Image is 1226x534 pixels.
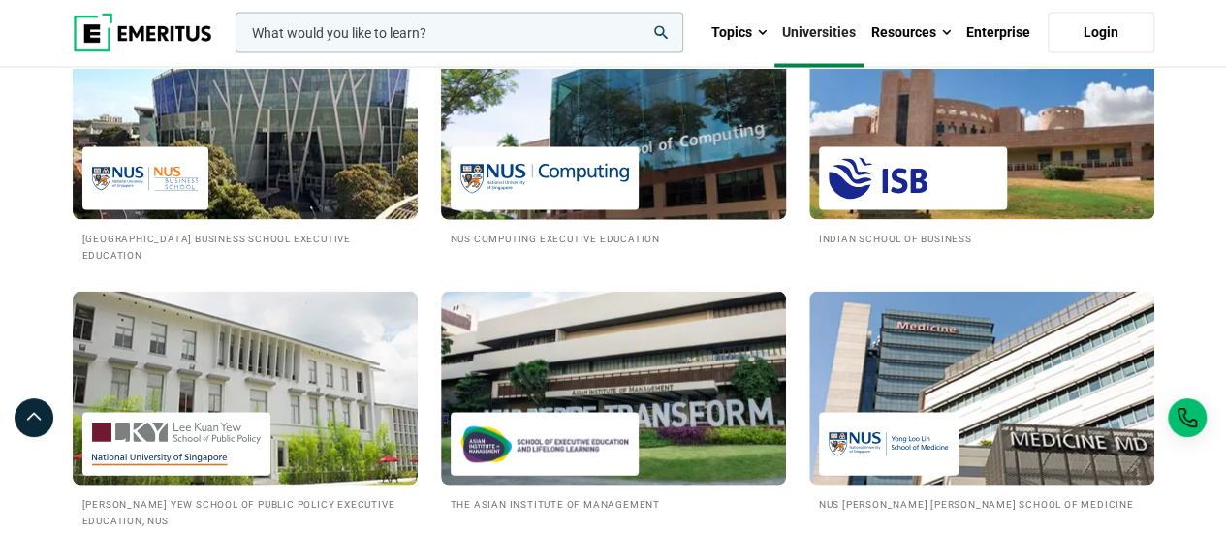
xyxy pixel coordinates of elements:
h2: The Asian Institute of Management [451,495,776,512]
h2: NUS [PERSON_NAME] [PERSON_NAME] School of Medicine [819,495,1145,512]
a: Universities We Work With Indian School of Business Indian School of Business [809,26,1154,246]
img: National University of Singapore Business School Executive Education [92,157,199,201]
img: Universities We Work With [73,292,418,486]
input: woocommerce-product-search-field-0 [236,13,683,53]
a: Universities We Work With National University of Singapore Business School Executive Education [G... [73,26,418,263]
img: Universities We Work With [73,26,418,220]
img: Indian School of Business [829,157,997,201]
a: Universities We Work With NUS Yong Loo Lin School of Medicine NUS [PERSON_NAME] [PERSON_NAME] Sch... [809,292,1154,512]
a: Universities We Work With NUS Computing Executive Education NUS Computing Executive Education [441,26,786,246]
h2: [PERSON_NAME] Yew School of Public Policy Executive Education, NUS [82,495,408,528]
h2: Indian School of Business [819,230,1145,246]
img: Universities We Work With [424,16,803,230]
img: Universities We Work With [809,292,1154,486]
img: NUS Yong Loo Lin School of Medicine [829,423,949,466]
img: Universities We Work With [441,292,786,486]
h2: [GEOGRAPHIC_DATA] Business School Executive Education [82,230,408,263]
a: Universities We Work With Lee Kuan Yew School of Public Policy Executive Education, NUS [PERSON_N... [73,292,418,528]
img: Universities We Work With [809,26,1154,220]
img: Lee Kuan Yew School of Public Policy Executive Education, NUS [92,423,261,466]
a: Login [1048,13,1154,53]
img: Asian Institute of Management [460,423,629,466]
h2: NUS Computing Executive Education [451,230,776,246]
img: NUS Computing Executive Education [460,157,629,201]
a: Universities We Work With Asian Institute of Management The Asian Institute of Management [441,292,786,512]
